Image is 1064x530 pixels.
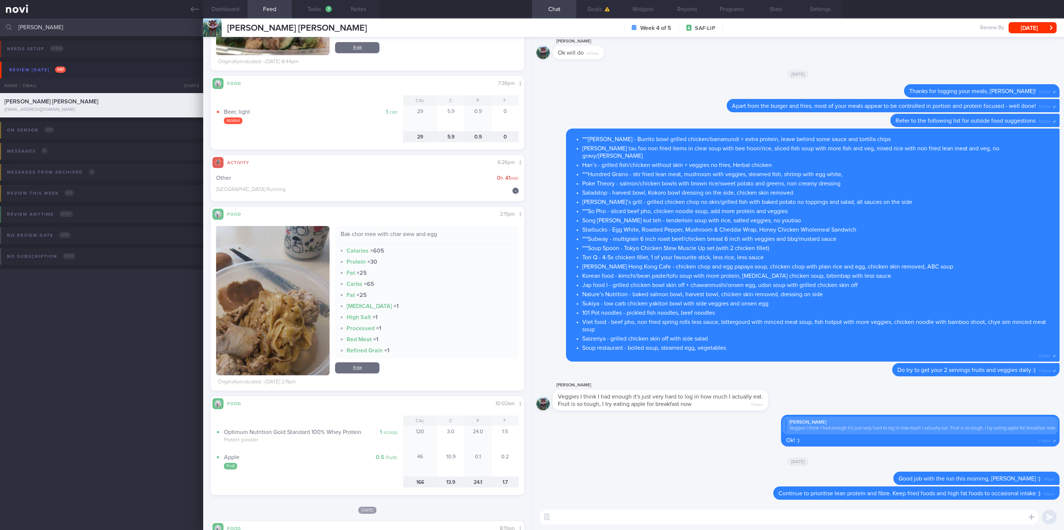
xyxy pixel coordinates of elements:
[403,476,437,488] div: 166
[786,437,799,443] span: Ok! :)
[59,211,73,217] span: 0 / 127
[224,80,253,86] div: Food
[50,45,64,52] span: 0 / 104
[373,336,378,342] strong: × 1
[224,117,242,124] div: Alcohol
[511,176,519,181] small: min
[224,211,253,217] div: Food
[558,394,763,400] span: Veggies I think I had enough it's just very hard to log in how much I actually eat.
[980,25,1004,31] span: Review By
[4,107,199,113] div: [EMAIL_ADDRESS][DOMAIN_NAME]
[498,160,515,165] span: 6:26pm
[364,281,374,287] strong: × 65
[582,342,1054,352] li: Soup restaurant - boiled soup, steamed egg, vegetables
[1039,117,1051,124] span: 11:28am
[216,226,330,428] img: Bak chor mee with char siew and egg
[437,426,464,451] div: 3.0
[778,490,1040,496] span: Continue to prioritise lean protein and fibre. Keep fried foods and high fat foods to occasional ...
[582,224,1054,233] li: Starbucks - Egg White, Roasted Pepper, Mushroom & Cheddar Wrap, Honey Chicken Wholemeal Sandwich
[492,476,519,488] div: 1.7
[495,401,515,406] span: 10:02am
[640,24,671,32] strong: Week 4 of 5
[341,230,513,243] div: Bak chor mee with char siew and egg
[347,270,355,276] strong: Fat
[383,430,398,435] small: scoop
[582,169,1054,178] li: ***Hundred Grains - stir fried lean meat, mushroom with veggies, steamed fish, shrimp with egg wh...
[788,70,809,79] span: [DATE]
[497,175,501,181] strong: 0
[558,401,692,407] span: Fruit is so tough, I try eating apple for breakfast now
[492,95,519,106] div: F
[5,167,97,177] div: Messages from Archived
[785,420,1055,425] div: [PERSON_NAME]
[224,437,403,444] div: Protein powder
[393,303,399,309] strong: × 1
[500,212,515,217] span: 2:11pm
[380,429,382,435] strong: 1
[464,416,492,426] div: P
[347,314,371,320] strong: High Salt
[582,187,1054,196] li: Saladstop - harvest bowl, Kokoro bowl dressing on the side, chicken skin removed
[464,106,492,131] div: 0.9
[224,454,403,461] div: Apple
[335,362,379,373] a: Edit
[64,190,74,196] span: 0 / 2
[174,78,203,93] div: Chats
[347,281,362,287] strong: Carbs
[582,243,1054,252] li: ***Soup Spoon - Tokyo Chicken Stew Muscle Up set (with 2 chicken fillet)
[437,451,464,476] div: 10.9
[224,108,403,116] div: Beer, light
[5,209,75,219] div: Review anytime
[582,280,1054,289] li: Jap food l - grilled chicken bowl skin off + chawanmushi/onsen egg, udon soup with grilled chicke...
[389,110,398,115] small: can
[403,416,437,426] div: Cal
[582,252,1054,261] li: Tori Q - 4-5x chicken fillet, 1 of your favourite stick, less rice, less sauce
[1039,102,1051,109] span: 11:27am
[558,50,584,56] span: Ok will do
[1038,437,1051,444] span: 5:26pm
[788,457,809,466] span: [DATE]
[695,25,715,32] span: SAF-LIP
[437,131,464,143] div: 5.9
[347,248,369,254] strong: Calories
[5,230,72,240] div: No review date
[582,298,1054,307] li: Sukiya - low carb chicken yakitori bowl with side veggies and onsen egg
[216,187,505,193] div: [GEOGRAPHIC_DATA] Running
[386,455,398,460] small: fruits
[582,317,1054,333] li: Viet food - beef pho, non fried spring rolls less sauce, bittergourd with minced meat soup, fish ...
[347,348,383,353] strong: Refined Grain
[357,292,367,298] strong: × 25
[224,428,403,436] div: Optimum Nutrition Gold Standard 100% Whey Protein
[347,303,392,309] strong: [MEDICAL_DATA]
[224,400,253,406] div: Food
[464,476,492,488] div: 24.1
[492,426,519,451] div: 1.5
[492,131,519,143] div: 0
[347,292,355,298] strong: Fat
[403,426,437,451] div: 120
[582,307,1054,317] li: 101 Pot noodles - pickled fish noodles, beef noodles
[492,106,519,131] div: 0
[437,95,464,106] div: C
[553,381,790,390] div: [PERSON_NAME]
[896,118,1036,124] span: Refer to the following list for outside food suggestions
[437,106,464,131] div: 5.9
[347,325,375,331] strong: Processed
[386,109,388,115] strong: 1
[437,476,464,488] div: 13.9
[218,379,296,386] div: Originally evaluated – [DATE] 2:11pm
[582,160,1054,169] li: Han’s - grilled fish/chicken without skin + veggies no fries, Herbal chicken
[224,463,237,469] div: Fruit
[582,289,1054,298] li: Nature’s Nutrition - baked salmon bowl, harvest bowl, chicken skin removed, dressing on side
[5,146,50,156] div: Messages
[376,325,381,331] strong: × 1
[4,99,98,105] span: [PERSON_NAME] [PERSON_NAME]
[227,24,367,33] span: [PERSON_NAME] [PERSON_NAME]
[582,261,1054,270] li: [PERSON_NAME] Hong Kong Cafe - chicken chop and egg papaya soup, chicken chop with plain rice and...
[7,65,68,75] div: Review [DATE]
[5,252,77,261] div: No subscription
[582,270,1054,280] li: Korean food - kimchi/bean paste/tofu soup with more protein, [MEDICAL_DATA] chicken soup, bibimba...
[358,507,377,514] span: [DATE]
[89,169,95,175] span: 0
[216,451,403,476] button: 0.5 fruits Apple Fruit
